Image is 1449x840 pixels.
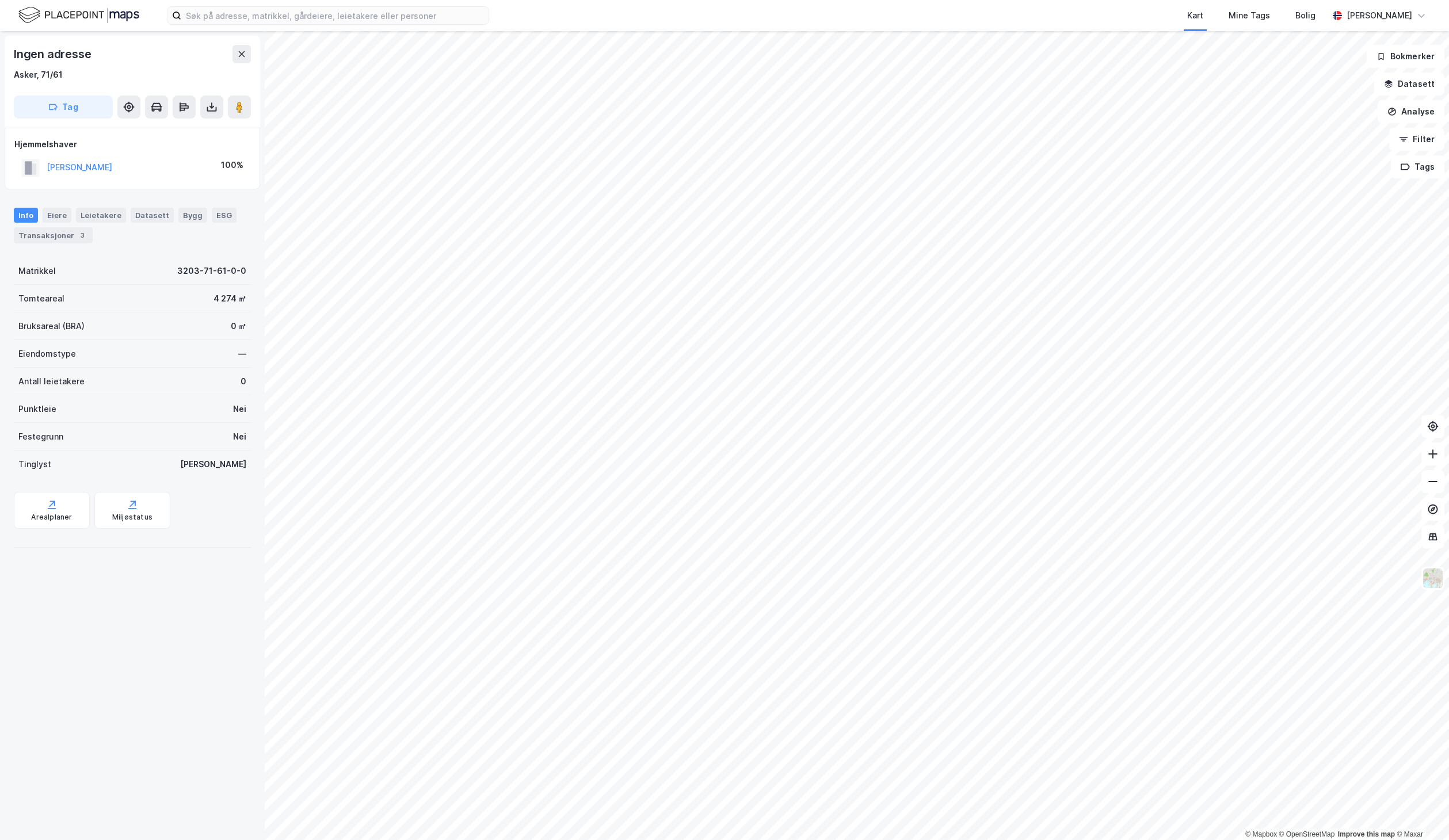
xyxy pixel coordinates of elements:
div: 3203-71-61-0-0 [177,264,246,278]
div: — [238,347,246,361]
div: Tinglyst [18,457,51,471]
a: Improve this map [1338,830,1395,838]
div: Matrikkel [18,264,56,278]
div: Punktleie [18,402,56,416]
div: Mine Tags [1229,9,1270,22]
div: Miljøstatus [112,513,152,522]
div: Kart [1187,9,1203,22]
div: Eiere [43,208,71,223]
button: Analyse [1378,100,1444,123]
div: 0 ㎡ [231,319,246,333]
iframe: Chat Widget [1391,785,1449,840]
div: Datasett [131,208,174,223]
div: 100% [221,158,243,172]
div: [PERSON_NAME] [1347,9,1412,22]
input: Søk på adresse, matrikkel, gårdeiere, leietakere eller personer [181,7,489,24]
div: Arealplaner [31,513,72,522]
div: 3 [77,230,88,241]
div: Hjemmelshaver [14,138,250,151]
div: ESG [212,208,237,223]
div: [PERSON_NAME] [180,457,246,471]
div: Asker, 71/61 [14,68,63,82]
div: Kontrollprogram for chat [1391,785,1449,840]
div: Tomteareal [18,292,64,306]
div: 4 274 ㎡ [213,292,246,306]
button: Tags [1391,155,1444,178]
a: Mapbox [1245,830,1277,838]
div: Nei [233,430,246,444]
div: Eiendomstype [18,347,76,361]
div: Leietakere [76,208,126,223]
div: Ingen adresse [14,45,93,63]
div: Festegrunn [18,430,63,444]
div: Transaksjoner [14,227,93,243]
a: OpenStreetMap [1279,830,1335,838]
div: Bolig [1295,9,1315,22]
img: Z [1422,567,1444,589]
div: Antall leietakere [18,375,85,388]
button: Bokmerker [1367,45,1444,68]
div: 0 [241,375,246,388]
button: Tag [14,96,113,119]
button: Datasett [1374,72,1444,96]
div: Nei [233,402,246,416]
div: Bygg [178,208,207,223]
div: Info [14,208,38,223]
button: Filter [1389,128,1444,151]
div: Bruksareal (BRA) [18,319,85,333]
img: logo.f888ab2527a4732fd821a326f86c7f29.svg [18,5,139,25]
